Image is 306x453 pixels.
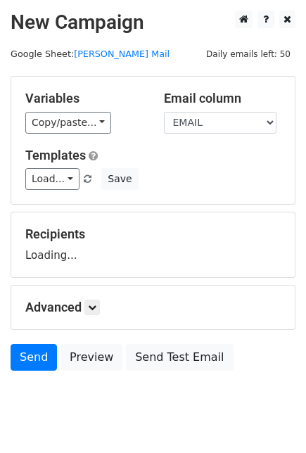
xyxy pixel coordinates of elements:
[201,46,295,62] span: Daily emails left: 50
[126,344,233,371] a: Send Test Email
[74,49,170,59] a: [PERSON_NAME] Mail
[201,49,295,59] a: Daily emails left: 50
[25,226,281,242] h5: Recipients
[164,91,281,106] h5: Email column
[25,148,86,162] a: Templates
[11,344,57,371] a: Send
[25,112,111,134] a: Copy/paste...
[25,168,79,190] a: Load...
[25,300,281,315] h5: Advanced
[11,11,295,34] h2: New Campaign
[101,168,138,190] button: Save
[25,91,143,106] h5: Variables
[60,344,122,371] a: Preview
[25,226,281,263] div: Loading...
[11,49,170,59] small: Google Sheet:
